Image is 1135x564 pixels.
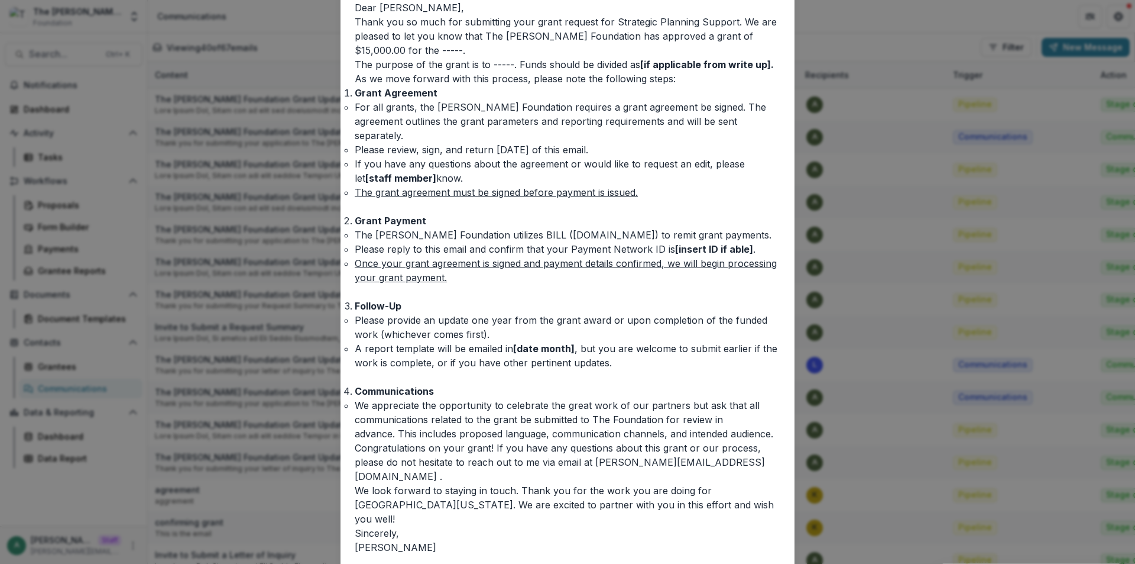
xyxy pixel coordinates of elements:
[355,1,780,15] p: Dear [PERSON_NAME],
[355,526,780,540] p: Sincerely,
[513,343,575,354] strong: [date month]
[675,243,753,255] strong: [insert ID if able]
[355,87,437,99] strong: Grant Agreement
[355,385,434,397] strong: Communications
[355,186,638,198] u: The grant agreement must be signed before payment is issued.
[355,15,780,57] p: Thank you so much for submitting your grant request for Strategic Planning Support. We are please...
[365,172,436,184] strong: [staff member]
[355,157,780,185] p: If you have any questions about the agreement or would like to request an edit, please let know.
[355,398,780,441] p: We appreciate the opportunity to celebrate the great work of our partners but ask that all commun...
[355,215,426,227] strong: Grant Payment
[355,313,780,341] p: Please provide an update one year from the grant award or upon completion of the funded work (whi...
[355,257,777,283] u: Once your grant agreement is signed and payment details confirmed, we will begin processing your ...
[355,57,780,72] p: The purpose of the grant is to -----. Funds should be divided as
[355,242,780,256] p: Please reply to this email and confirm that your Payment Network ID is .
[355,484,780,526] p: We look forward to staying in touch. Thank you for the work you are doing for [GEOGRAPHIC_DATA][U...
[355,100,780,143] p: For all grants, the [PERSON_NAME] Foundation requires a grant agreement be signed. The agreement ...
[355,300,401,312] strong: Follow-Up
[355,228,780,242] p: The [PERSON_NAME] Foundation utilizes BILL ( ) to remit grant payments.
[355,540,780,555] p: [PERSON_NAME]
[355,341,780,370] p: A report template will be emailed in , but you are welcome to submit earlier if the work is compl...
[355,143,780,157] p: Please review, sign, and return [DATE] of this email.
[573,229,655,241] a: [DOMAIN_NAME]
[355,72,780,86] p: As we move forward with this process, please note the following steps:
[355,441,780,484] p: Congratulations on your grant! If you have any questions about this grant or our process, please ...
[640,59,774,70] strong: [if applicable from write up].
